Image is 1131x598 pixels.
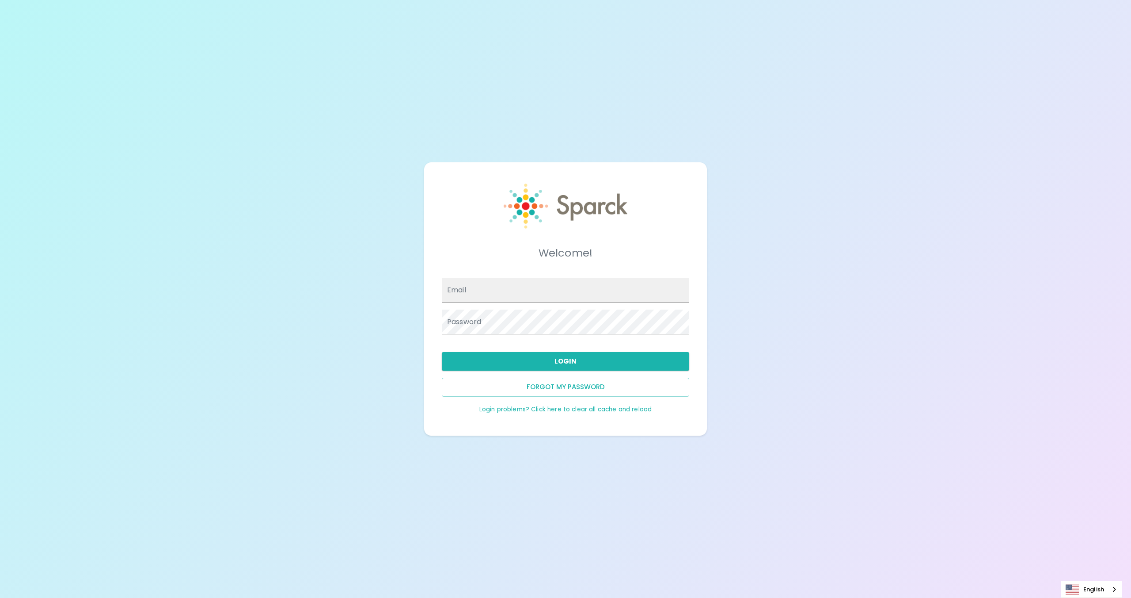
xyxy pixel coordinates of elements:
[442,246,689,260] h5: Welcome!
[1061,581,1122,598] div: Language
[1061,581,1122,598] aside: Language selected: English
[1061,581,1122,598] a: English
[479,405,652,414] a: Login problems? Click here to clear all cache and reload
[442,352,689,371] button: Login
[442,378,689,396] button: Forgot my password
[504,184,627,229] img: Sparck logo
